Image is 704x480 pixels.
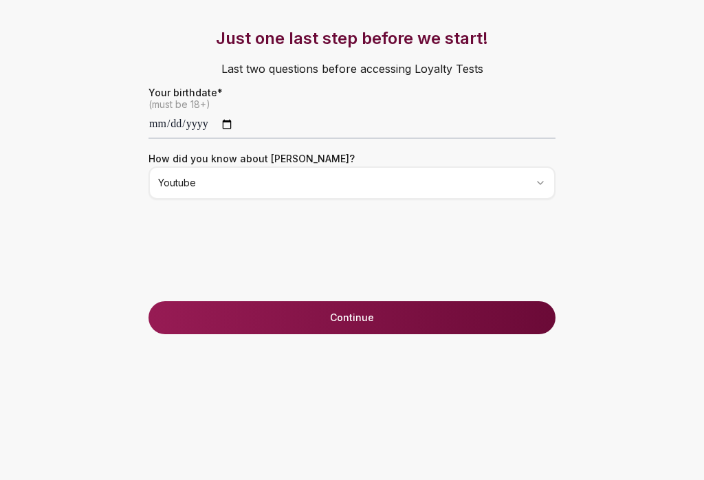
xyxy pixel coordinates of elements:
label: Your birthdate* [148,88,555,98]
span: (must be 18+) [148,98,555,111]
h3: Just one last step before we start! [121,28,583,50]
label: How did you know about [PERSON_NAME]? [148,153,355,164]
button: Continue [148,301,555,334]
p: Last two questions before accessing Loyalty Tests [121,50,583,88]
